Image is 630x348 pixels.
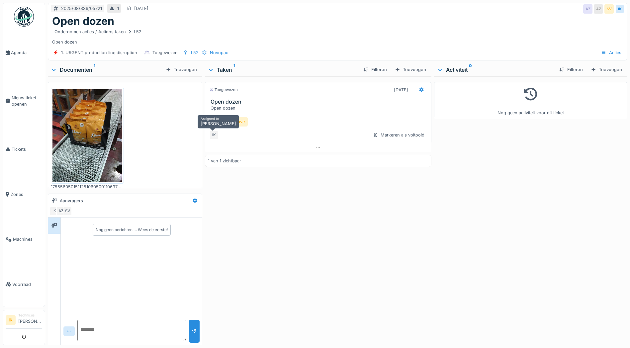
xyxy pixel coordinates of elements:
div: AZ [583,4,592,14]
span: Machines [13,236,42,242]
div: Filteren [361,65,390,74]
a: Voorraad [3,262,45,307]
div: Toevoegen [163,65,200,74]
div: IK [49,207,59,216]
span: Agenda [11,49,42,56]
span: Zones [11,191,42,198]
div: Toevoegen [588,65,625,74]
div: Open dozen [211,105,428,111]
div: 1. URGENT production line disruption [61,49,137,56]
sup: 1 [94,66,95,74]
a: Zones [3,172,45,217]
div: Nog geen berichten … Wees de eerste! [96,227,168,233]
img: cuuqb2de3wn2m3d13z575730wkcj [52,89,122,182]
div: Activiteit [437,66,554,74]
div: Toegewezen [152,49,178,56]
div: SV [63,207,72,216]
div: Toegewezen [209,87,238,93]
span: Voorraad [12,281,42,288]
div: [DATE] [134,5,148,12]
span: Tickets [12,146,42,152]
div: IK [615,4,624,14]
sup: 0 [469,66,472,74]
div: 2025/08/336/05721 [61,5,102,12]
img: Badge_color-CXgf-gQk.svg [14,7,34,27]
div: [PERSON_NAME] [198,115,239,129]
div: 17555605015112510605091106978109.jpg [51,184,124,190]
div: Toevoegen [392,65,429,74]
div: AZ [56,207,65,216]
div: 1 van 1 zichtbaar [208,158,241,164]
div: SV [604,4,614,14]
a: Tickets [3,127,45,172]
div: Taken [208,66,358,74]
div: Aanvragers [60,198,83,204]
div: Documenten [50,66,163,74]
h3: Open dozen [211,99,428,105]
span: Nieuw ticket openen [12,95,42,107]
div: AZ [594,4,603,14]
h1: Open dozen [52,15,114,28]
div: Acties [598,48,624,57]
sup: 1 [233,66,235,74]
div: Nog geen activiteit voor dit ticket [438,85,623,116]
div: Technicus [18,313,42,318]
a: Machines [3,217,45,262]
a: Nieuw ticket openen [3,75,45,127]
div: Filteren [557,65,585,74]
div: L52 [191,49,199,56]
div: [DATE] [394,87,408,93]
div: Markeren als voltooid [370,130,427,139]
li: [PERSON_NAME] [18,313,42,327]
li: IK [6,315,16,325]
div: Open dozen [52,28,623,45]
a: IK Technicus[PERSON_NAME] [6,313,42,329]
a: Agenda [3,30,45,75]
div: Ondernomen acties / Actions taken L52 [54,29,141,35]
h6: Assigned to [201,117,236,121]
div: 1 [117,5,119,12]
div: Novopac [210,49,228,56]
div: IK [209,130,219,140]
